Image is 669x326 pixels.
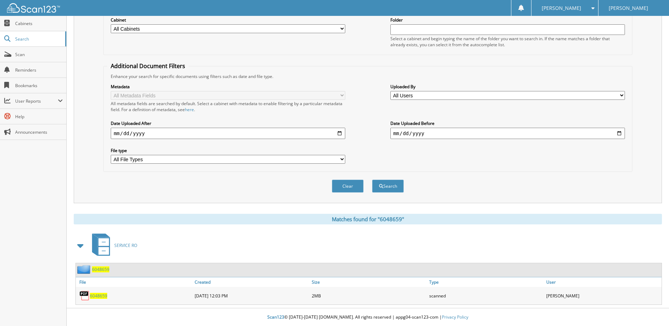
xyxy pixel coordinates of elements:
button: Search [372,180,404,193]
a: Created [193,277,310,287]
legend: Additional Document Filters [107,62,189,70]
div: Enhance your search for specific documents using filters such as date and file type. [107,73,628,79]
span: User Reports [15,98,58,104]
img: scan123-logo-white.svg [7,3,60,13]
span: Scan123 [267,314,284,320]
button: Clear [332,180,364,193]
label: Uploaded By [390,84,625,90]
img: folder2.png [77,265,92,274]
div: [PERSON_NAME] [545,289,662,303]
span: SERVICE RO [114,242,137,248]
span: [PERSON_NAME] [609,6,648,10]
span: Search [15,36,62,42]
div: © [DATE]-[DATE] [DOMAIN_NAME]. All rights reserved | appg04-scan123-com | [67,309,669,326]
label: File type [111,147,345,153]
div: Matches found for "6048659" [74,214,662,224]
label: Metadata [111,84,345,90]
span: [PERSON_NAME] [542,6,581,10]
div: All metadata fields are searched by default. Select a cabinet with metadata to enable filtering b... [111,101,345,113]
a: User [545,277,662,287]
span: Help [15,114,63,120]
span: Announcements [15,129,63,135]
a: File [76,277,193,287]
a: here [185,107,194,113]
div: scanned [427,289,545,303]
span: Cabinets [15,20,63,26]
span: Reminders [15,67,63,73]
label: Cabinet [111,17,345,23]
a: SERVICE RO [88,231,137,259]
label: Date Uploaded Before [390,120,625,126]
a: Privacy Policy [442,314,468,320]
span: Scan [15,52,63,58]
div: [DATE] 12:03 PM [193,289,310,303]
div: Select a cabinet and begin typing the name of the folder you want to search in. If the name match... [390,36,625,48]
a: Size [310,277,427,287]
img: PDF.png [79,290,90,301]
label: Folder [390,17,625,23]
div: 2MB [310,289,427,303]
input: start [111,128,345,139]
input: end [390,128,625,139]
a: 6048659 [92,266,109,272]
label: Date Uploaded After [111,120,345,126]
a: Type [427,277,545,287]
a: 6048659 [90,293,107,299]
span: Bookmarks [15,83,63,89]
